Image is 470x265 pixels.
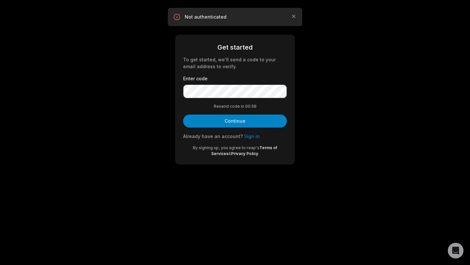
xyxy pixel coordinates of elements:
a: Terms of Services [211,145,277,156]
p: Not authenticated [185,14,285,20]
div: Get started [183,42,287,52]
div: Resend code in 00: [183,103,287,109]
div: To get started, we'll send a code to your email address to verify. [183,56,287,70]
span: & [228,151,231,156]
button: Continue [183,115,287,128]
span: Already have an account? [183,133,243,139]
div: Open Intercom Messenger [448,243,463,258]
span: By signing up, you agree to reap's [193,145,259,150]
a: Sign in [244,133,260,139]
a: Privacy Policy [231,151,258,156]
span: . [258,151,259,156]
span: 58 [251,103,257,109]
label: Enter code [183,75,287,82]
